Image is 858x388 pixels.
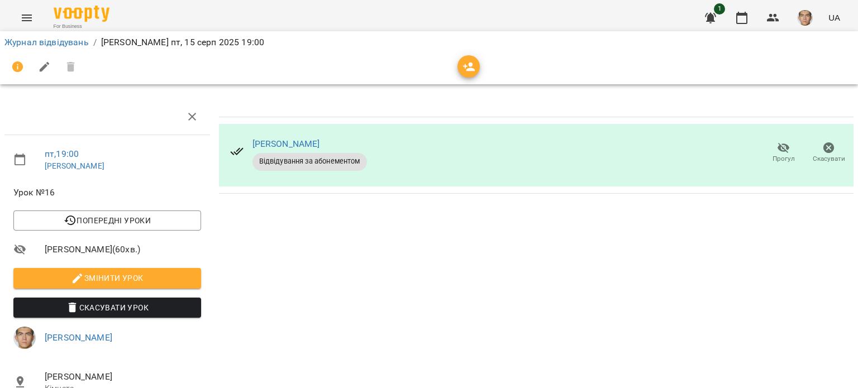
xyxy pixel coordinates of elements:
span: [PERSON_NAME] [45,370,201,384]
button: Menu [13,4,40,31]
a: пт , 19:00 [45,149,79,159]
span: Відвідування за абонементом [252,156,367,166]
img: 290265f4fa403245e7fea1740f973bad.jpg [797,10,813,26]
span: Змінити урок [22,271,192,285]
button: Змінити урок [13,268,201,288]
a: [PERSON_NAME] [45,332,112,343]
a: Журнал відвідувань [4,37,89,47]
button: Попередні уроки [13,210,201,231]
span: Прогул [773,154,795,164]
li: / [93,36,97,49]
button: Скасувати Урок [13,298,201,318]
a: [PERSON_NAME] [45,161,104,170]
span: Скасувати Урок [22,301,192,314]
nav: breadcrumb [4,36,854,49]
p: [PERSON_NAME] пт, 15 серп 2025 19:00 [101,36,264,49]
a: [PERSON_NAME] [252,138,320,149]
img: 290265f4fa403245e7fea1740f973bad.jpg [13,327,36,349]
span: 1 [714,3,725,15]
button: Скасувати [806,137,851,169]
button: UA [824,7,845,28]
span: [PERSON_NAME] ( 60 хв. ) [45,243,201,256]
span: Урок №16 [13,186,201,199]
span: UA [828,12,840,23]
span: Попередні уроки [22,214,192,227]
span: Скасувати [813,154,845,164]
img: Voopty Logo [54,6,109,22]
span: For Business [54,23,109,30]
button: Прогул [761,137,806,169]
